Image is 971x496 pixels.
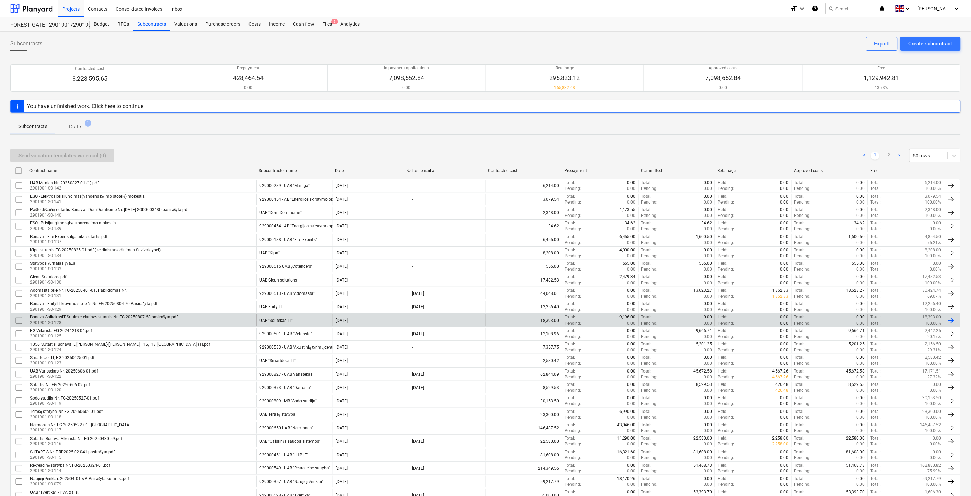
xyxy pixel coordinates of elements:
div: ESO - Elektros prisijungimas(vandens kėlimo stotelė) mokestis. [30,194,145,199]
div: 929000188 - UAB "Fire Experts" [259,237,317,242]
p: Held : [718,261,727,266]
a: RFQs [113,17,133,31]
p: Total : [871,274,881,280]
p: 2,479.34 [619,274,636,280]
div: [DATE] [336,210,348,215]
p: Held : [718,234,727,240]
p: Pending : [565,240,582,246]
p: Drafts [69,123,82,130]
div: - [412,237,413,242]
a: Income [265,17,289,31]
p: Total : [641,194,652,199]
a: Analytics [336,17,364,31]
a: Page 2 [885,152,893,160]
a: Previous page [860,152,868,160]
div: 6,214.00 [486,180,562,192]
p: 3,079.54 [925,194,941,199]
div: Subcontractor name [259,168,330,173]
span: [PERSON_NAME] [918,6,952,11]
a: Page 1 is your current page [871,152,879,160]
p: 0.00 [780,280,789,286]
p: 0.00 [857,247,865,253]
p: 0.00 [704,207,712,213]
p: Pending : [565,213,582,219]
div: Retainage [718,168,789,173]
div: Clean Solutions.pdf [30,275,66,279]
div: 12,256.40 [486,301,562,313]
p: Approved costs [705,65,741,71]
a: Costs [244,17,265,31]
p: Free [864,65,899,71]
p: 100.00% [925,253,941,259]
div: 3,079.54 [486,194,562,205]
p: Total : [871,226,881,232]
p: Prepayment [233,65,264,71]
div: [DATE] [336,278,348,283]
p: Total : [794,194,805,199]
div: - [412,210,413,215]
div: 6,455.00 [486,234,562,246]
p: 0.00 [627,199,636,205]
div: Files [318,17,336,31]
a: Cash flow [289,17,318,31]
p: 2901901-SO-134 [30,253,161,259]
div: UAB Clean solutions [259,278,297,283]
p: 0.00 [704,253,712,259]
p: 2901901-SO-139 [30,226,117,232]
p: 100.00% [925,199,941,205]
p: 1,129,942.81 [864,74,899,82]
p: 2,348.00 [925,207,941,213]
p: 1,600.50 [696,234,712,240]
div: Statybos žurnalas_Įvaža [30,261,75,266]
div: 2,348.00 [486,207,562,219]
p: 6,455.00 [619,234,636,240]
div: [DATE] [336,251,348,256]
div: Create subcontract [909,39,953,48]
span: 2 [331,19,338,24]
p: 0.00 [780,186,789,192]
div: 8,529.53 [486,382,562,393]
div: [DATE] [336,224,348,229]
div: Prepayment [565,168,636,173]
div: 929000289 - UAB "Maniga" [259,183,310,188]
p: Pending : [641,186,658,192]
div: 555.00 [486,261,562,272]
div: [DATE] [336,197,348,202]
p: Pending : [718,199,734,205]
div: 8,208.00 [486,247,562,259]
p: 0.00 [780,213,789,219]
p: Pending : [718,240,734,246]
p: In payment applications [384,65,429,71]
p: 0.00 [857,226,865,232]
p: Pending : [718,186,734,192]
div: You have unfinished work. Click here to continue [27,103,143,109]
p: Total : [641,247,652,253]
p: Pending : [565,226,582,232]
p: Pending : [718,266,734,272]
p: Total : [641,207,652,213]
p: Pending : [565,280,582,286]
div: 22,580.00 [486,435,562,447]
p: Total : [794,180,805,186]
div: Export [874,39,889,48]
p: 0.00 [627,280,636,286]
p: Pending : [641,199,658,205]
p: 296,823.12 [550,74,580,82]
p: Total : [641,180,652,186]
div: 81,608.00 [486,449,562,461]
p: 0.00 [780,226,789,232]
p: Held : [718,207,727,213]
p: Pending : [641,253,658,259]
p: 0.00 [627,213,636,219]
p: 2901901-SO-130 [30,279,66,285]
p: Total : [871,186,881,192]
i: format_size [790,4,798,13]
div: Date [335,168,406,173]
div: FOREST GATE_ 2901901/2901902/2901903 [10,22,81,29]
p: Total : [871,253,881,259]
a: Subcontracts [133,17,170,31]
div: Committed [641,168,712,173]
